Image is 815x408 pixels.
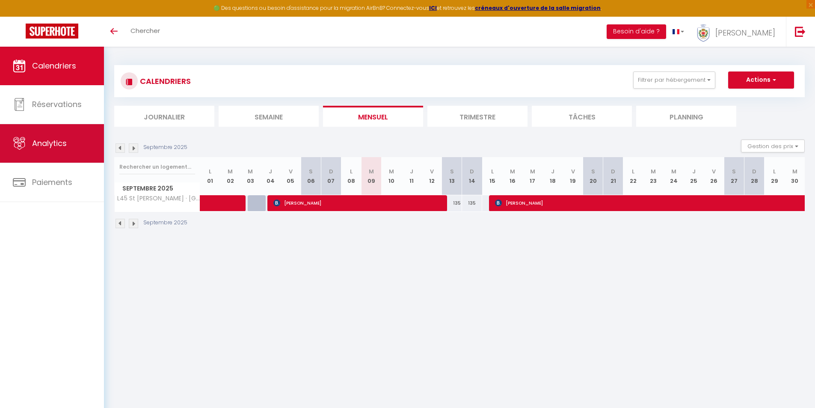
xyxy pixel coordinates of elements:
button: Actions [728,71,794,89]
span: Septembre 2025 [115,182,200,195]
th: 26 [704,157,724,195]
abbr: M [369,167,374,176]
th: 24 [664,157,684,195]
button: Gestion des prix [741,140,805,152]
abbr: S [591,167,595,176]
span: L45 St [PERSON_NAME] · [GEOGRAPHIC_DATA][PERSON_NAME]/ Balcon, Parking WIFI [116,195,202,202]
li: Trimestre [427,106,528,127]
th: 18 [542,157,563,195]
th: 17 [522,157,542,195]
abbr: D [329,167,333,176]
th: 03 [240,157,261,195]
th: 13 [442,157,462,195]
abbr: D [752,167,756,176]
abbr: M [248,167,253,176]
th: 21 [603,157,623,195]
p: Septembre 2025 [143,219,187,227]
abbr: J [551,167,554,176]
abbr: M [792,167,797,176]
abbr: D [611,167,615,176]
abbr: M [389,167,394,176]
abbr: V [289,167,293,176]
abbr: M [228,167,233,176]
span: Paiements [32,177,72,188]
th: 15 [482,157,502,195]
abbr: J [269,167,272,176]
li: Journalier [114,106,214,127]
th: 28 [744,157,764,195]
button: Filtrer par hébergement [633,71,715,89]
abbr: M [671,167,676,176]
th: 22 [623,157,643,195]
abbr: J [692,167,696,176]
h3: CALENDRIERS [138,71,191,91]
span: Analytics [32,138,67,149]
abbr: M [530,167,535,176]
span: [PERSON_NAME] [715,27,775,38]
th: 11 [402,157,422,195]
abbr: L [350,167,353,176]
th: 07 [321,157,341,195]
abbr: V [712,167,716,176]
th: 05 [281,157,301,195]
abbr: L [773,167,776,176]
a: ... [PERSON_NAME] [691,17,786,47]
p: Septembre 2025 [143,143,187,152]
abbr: S [309,167,313,176]
abbr: M [651,167,656,176]
span: [PERSON_NAME] [273,195,441,211]
th: 02 [220,157,240,195]
th: 25 [684,157,704,195]
img: ... [697,24,710,42]
span: Calendriers [32,60,76,71]
th: 08 [341,157,361,195]
li: Semaine [219,106,319,127]
img: logout [795,26,806,37]
th: 20 [583,157,603,195]
abbr: V [430,167,434,176]
img: Super Booking [26,24,78,39]
li: Planning [636,106,736,127]
span: Chercher [130,26,160,35]
th: 14 [462,157,482,195]
abbr: S [732,167,736,176]
th: 06 [301,157,321,195]
th: 10 [381,157,401,195]
th: 19 [563,157,583,195]
abbr: L [491,167,494,176]
th: 12 [422,157,442,195]
span: Réservations [32,99,82,110]
abbr: D [470,167,474,176]
th: 29 [765,157,785,195]
button: Ouvrir le widget de chat LiveChat [7,3,33,29]
abbr: V [571,167,575,176]
abbr: J [410,167,413,176]
th: 09 [361,157,381,195]
abbr: S [450,167,454,176]
th: 27 [724,157,744,195]
input: Rechercher un logement... [119,159,195,175]
div: 135 [442,195,462,211]
th: 16 [502,157,522,195]
a: ICI [429,4,437,12]
a: Chercher [124,17,166,47]
abbr: L [632,167,634,176]
li: Mensuel [323,106,423,127]
th: 04 [261,157,281,195]
div: 135 [462,195,482,211]
button: Besoin d'aide ? [607,24,666,39]
th: 30 [785,157,805,195]
th: 01 [200,157,220,195]
li: Tâches [532,106,632,127]
th: 23 [643,157,664,195]
a: créneaux d'ouverture de la salle migration [475,4,601,12]
abbr: L [209,167,211,176]
abbr: M [510,167,515,176]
